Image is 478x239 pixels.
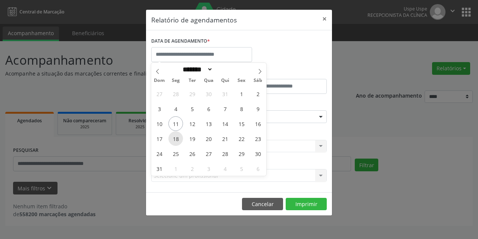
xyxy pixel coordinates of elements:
span: Agosto 2, 2025 [251,86,265,101]
span: Agosto 11, 2025 [168,116,183,131]
span: Agosto 18, 2025 [168,131,183,146]
input: Year [213,65,238,73]
span: Julho 27, 2025 [152,86,167,101]
span: Agosto 16, 2025 [251,116,265,131]
span: Setembro 4, 2025 [218,161,232,176]
h5: Relatório de agendamentos [151,15,237,25]
label: DATA DE AGENDAMENTO [151,36,210,47]
span: Agosto 15, 2025 [234,116,249,131]
span: Agosto 17, 2025 [152,131,167,146]
span: Agosto 30, 2025 [251,146,265,161]
span: Agosto 12, 2025 [185,116,199,131]
span: Setembro 1, 2025 [168,161,183,176]
span: Ter [184,78,201,83]
span: Setembro 6, 2025 [251,161,265,176]
span: Agosto 8, 2025 [234,101,249,116]
span: Setembro 2, 2025 [185,161,199,176]
span: Agosto 26, 2025 [185,146,199,161]
span: Julho 28, 2025 [168,86,183,101]
span: Sáb [250,78,266,83]
select: Month [180,65,213,73]
button: Cancelar [242,198,283,211]
span: Julho 31, 2025 [218,86,232,101]
button: Close [317,10,332,28]
span: Agosto 28, 2025 [218,146,232,161]
span: Setembro 3, 2025 [201,161,216,176]
span: Agosto 19, 2025 [185,131,199,146]
span: Agosto 10, 2025 [152,116,167,131]
span: Qua [201,78,217,83]
span: Agosto 29, 2025 [234,146,249,161]
span: Agosto 6, 2025 [201,101,216,116]
span: Agosto 13, 2025 [201,116,216,131]
span: Agosto 27, 2025 [201,146,216,161]
span: Sex [233,78,250,83]
span: Agosto 22, 2025 [234,131,249,146]
label: ATÉ [241,67,327,79]
span: Dom [151,78,168,83]
span: Setembro 5, 2025 [234,161,249,176]
span: Agosto 7, 2025 [218,101,232,116]
span: Agosto 1, 2025 [234,86,249,101]
span: Julho 29, 2025 [185,86,199,101]
span: Agosto 4, 2025 [168,101,183,116]
button: Imprimir [286,198,327,211]
span: Agosto 5, 2025 [185,101,199,116]
span: Agosto 23, 2025 [251,131,265,146]
span: Agosto 21, 2025 [218,131,232,146]
span: Julho 30, 2025 [201,86,216,101]
span: Agosto 24, 2025 [152,146,167,161]
span: Agosto 3, 2025 [152,101,167,116]
span: Agosto 25, 2025 [168,146,183,161]
span: Agosto 9, 2025 [251,101,265,116]
span: Agosto 20, 2025 [201,131,216,146]
span: Qui [217,78,233,83]
span: Agosto 14, 2025 [218,116,232,131]
span: Agosto 31, 2025 [152,161,167,176]
span: Seg [168,78,184,83]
